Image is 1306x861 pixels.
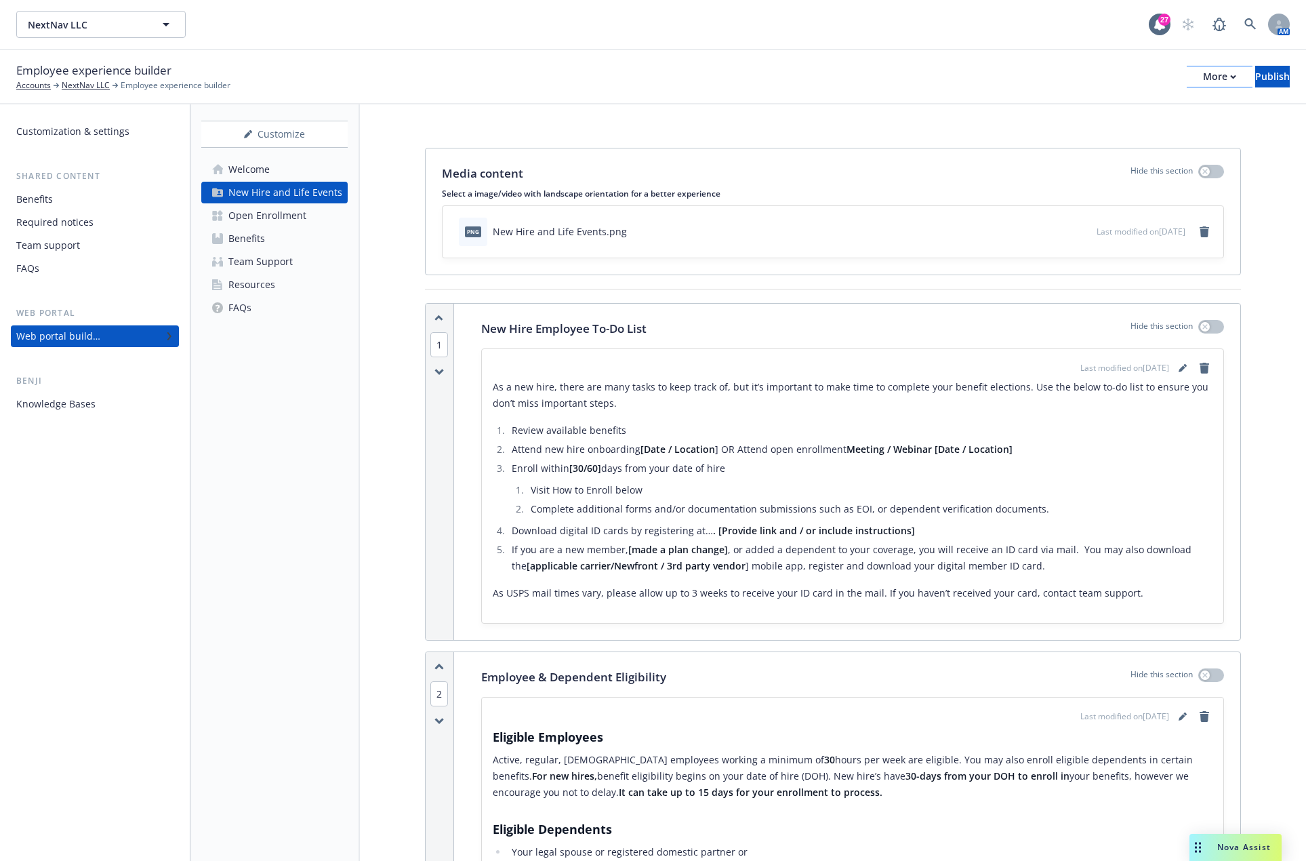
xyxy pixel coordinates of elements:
[228,205,306,226] div: Open Enrollment
[228,159,270,180] div: Welcome
[201,121,348,147] div: Customize
[508,422,1212,439] li: Review available benefits
[16,393,96,415] div: Knowledge Bases
[201,159,348,180] a: Welcome
[1079,224,1091,239] button: preview file
[1217,841,1271,853] span: Nova Assist
[201,274,348,296] a: Resources
[1097,226,1185,237] span: Last modified on [DATE]
[1196,224,1212,240] a: remove
[11,306,179,320] div: Web portal
[430,687,448,701] button: 2
[508,441,1212,458] li: Attend new hire onboarding ] OR Attend open enrollment
[1175,360,1191,376] a: editPencil
[1255,66,1290,87] button: Publish
[201,182,348,203] a: New Hire and Life Events
[11,121,179,142] a: Customization & settings
[62,79,110,92] a: NextNav LLC
[16,188,53,210] div: Benefits
[569,462,601,475] strong: [30/60]
[16,212,94,233] div: Required notices
[527,501,1212,517] li: Complete additional forms and/or documentation submissions such as EOI, or dependent verification...
[824,753,835,766] strong: 30
[1080,710,1169,723] span: Last modified on [DATE]
[430,681,448,706] span: 2
[527,482,1212,498] li: Visit How to Enroll below
[1196,708,1212,725] a: remove
[527,559,746,572] strong: [applicable carrier/Newfront / 3rd party vendor
[228,297,251,319] div: FAQs
[228,274,275,296] div: Resources
[1158,14,1170,26] div: 27
[508,460,1212,517] li: Enroll within days from your date of hire
[1080,362,1169,374] span: Last modified on [DATE]
[640,443,715,456] strong: [Date / Location
[493,379,1212,412] p: As a new hire, there are many tasks to keep track of, but it’s important to make time to complete...
[1130,320,1193,338] p: Hide this section
[16,79,51,92] a: Accounts
[628,543,728,556] strong: [made a plan change]
[508,523,1212,539] li: Download digital ID cards by registering at…
[493,821,612,837] strong: ​Eligible Dependents​
[493,729,603,745] strong: Eligible Employees
[1206,11,1233,38] a: Report a Bug
[481,320,647,338] p: New Hire Employee To-Do List
[11,235,179,256] a: Team support
[532,769,597,782] strong: ​For new hires,
[1175,708,1191,725] a: editPencil
[1189,834,1282,861] button: Nova Assist
[11,258,179,279] a: FAQs
[16,325,100,347] div: Web portal builder
[1130,165,1193,182] p: Hide this section
[430,338,448,352] button: 1
[493,585,1212,601] p: As USPS mail times vary, please allow up to 3 weeks to receive your ID card in the mail. If you h...
[905,769,1069,782] strong: 30-days from your DOH to enroll in
[201,121,348,148] button: Customize
[1196,360,1212,376] a: remove
[11,212,179,233] a: Required notices
[16,11,186,38] button: NextNav LLC
[430,332,448,357] span: 1
[11,374,179,388] div: Benji
[442,165,523,182] p: Media content
[846,443,1013,456] strong: Meeting / Webinar [Date / Location]
[1203,66,1236,87] div: More
[201,205,348,226] a: Open Enrollment
[481,668,666,686] p: Employee & Dependent Eligibility
[201,297,348,319] a: FAQs
[16,258,39,279] div: FAQs
[1057,224,1068,239] button: download file
[121,79,230,92] span: Employee experience builder
[442,188,1224,199] p: Select a image/video with landscape orientation for a better experience
[16,235,80,256] div: Team support
[201,251,348,273] a: Team Support
[619,786,882,799] strong: It can take up to 15 days for your enrollment to process.​
[16,121,129,142] div: Customization & settings
[493,752,1212,801] p: Active, regular, [DEMOGRAPHIC_DATA] employees working a minimum of hours per week are eligible. Y...
[465,226,481,237] span: png
[1189,834,1206,861] div: Drag to move
[11,325,179,347] a: Web portal builder
[508,542,1212,574] li: If you are a new member, , or added a dependent to your coverage, you will receive an ID card via...
[201,228,348,249] a: Benefits
[16,62,171,79] span: Employee experience builder
[228,251,293,273] div: Team Support
[228,182,342,203] div: New Hire and Life Events
[1237,11,1264,38] a: Search
[493,224,627,239] div: New Hire and Life Events.png
[508,844,1212,860] li: Your legal spouse or registered domestic partner or
[11,188,179,210] a: Benefits
[28,18,145,32] span: NextNav LLC
[1175,11,1202,38] a: Start snowing
[11,393,179,415] a: Knowledge Bases
[11,169,179,183] div: Shared content
[228,228,265,249] div: Benefits
[1130,668,1193,686] p: Hide this section
[1187,66,1252,87] button: More
[713,524,915,537] strong: . [Provide link and / or include instructions]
